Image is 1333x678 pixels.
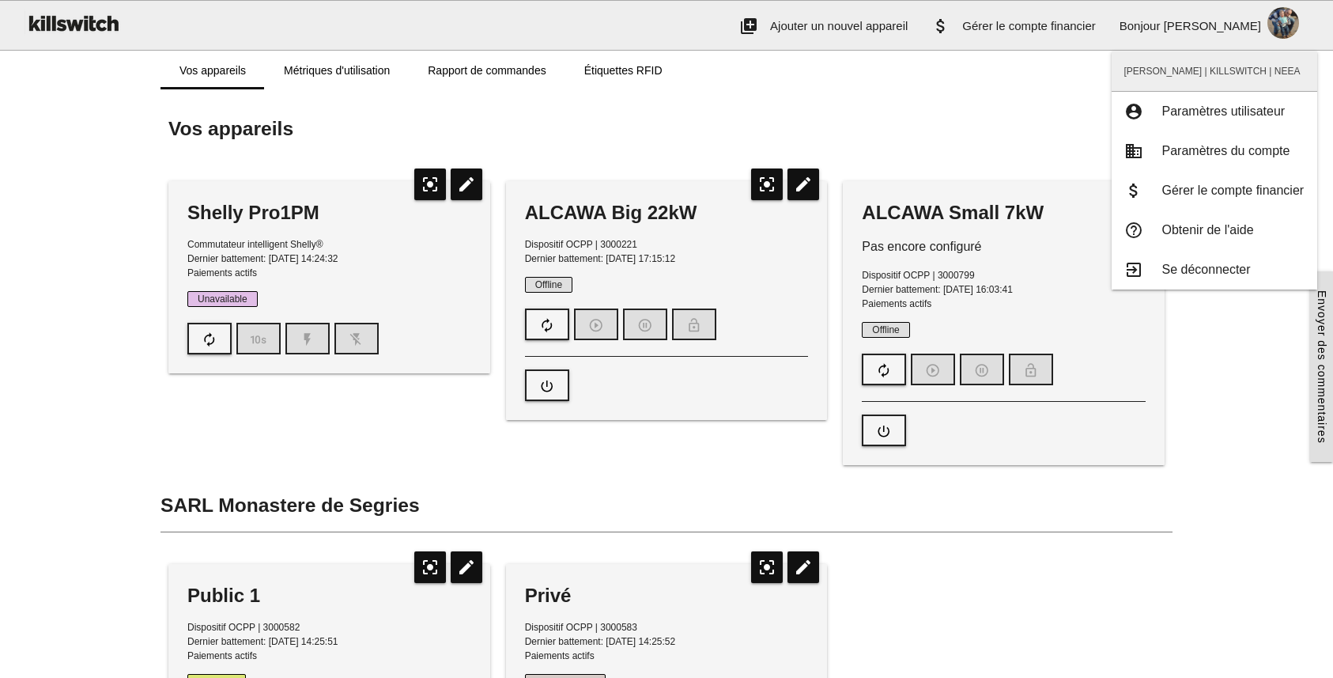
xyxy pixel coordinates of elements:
div: Public 1 [187,583,471,608]
i: edit [787,169,819,200]
span: Dispositif OCPP | 3000583 [525,622,637,633]
i: center_focus_strong [414,551,446,583]
span: Dernier battement: [DATE] 17:15:12 [525,253,676,264]
span: [PERSON_NAME] | KILLSWITCH | NEEA [1112,51,1317,91]
button: power_settings_new [862,415,906,446]
button: autorenew [862,354,906,385]
i: center_focus_strong [414,169,446,200]
i: autorenew [202,324,217,354]
i: center_focus_strong [751,169,783,200]
i: attach_money [931,1,950,51]
span: Bonjour [1120,19,1161,32]
span: Dernier battement: [DATE] 16:03:41 [862,284,1013,295]
span: Commutateur intelligent Shelly® [187,239,323,250]
a: Étiquettes RFID [565,51,682,89]
a: Métriques d'utilisation [265,51,409,89]
i: center_focus_strong [751,551,783,583]
span: Paramètres du compte [1162,144,1290,157]
span: Unavailable [187,291,258,307]
a: help_outlineObtenir de l'aide [1112,210,1317,250]
img: ks-logo-black-160-b.png [24,1,122,45]
i: autorenew [876,355,892,385]
span: Paiements actifs [525,650,595,661]
a: Envoyer des commentaires [1310,271,1333,463]
i: business [1124,142,1143,160]
button: autorenew [525,309,569,340]
i: power_settings_new [539,371,555,401]
span: Dispositif OCPP | 3000799 [862,270,974,281]
p: Pas encore configuré [862,237,1146,256]
span: Paiements actifs [187,650,257,661]
button: power_settings_new [525,369,569,401]
span: Dispositif OCPP | 3000582 [187,622,300,633]
span: Dernier battement: [DATE] 14:24:32 [187,253,338,264]
button: autorenew [187,323,232,354]
span: Paiements actifs [187,267,257,278]
i: edit [451,551,482,583]
span: Vos appareils [168,118,293,139]
span: Paiements actifs [862,298,931,309]
span: Gérer le compte financier [1162,184,1305,197]
div: Privé [525,583,809,608]
span: Gérer le compte financier [962,19,1095,32]
span: Dernier battement: [DATE] 14:25:51 [187,636,338,647]
i: help_outline [1124,222,1143,239]
i: attach_money [1124,182,1143,199]
i: power_settings_new [876,416,892,446]
span: Offline [862,322,909,338]
i: exit_to_app [1124,261,1143,278]
span: Obtenir de l'aide [1162,223,1254,237]
img: AEdFTp4ZPMnIuePXDen3VqobAjGuCO4_kLwi57A2FB0sAQ=s96-c [1261,1,1305,45]
span: Ajouter un nouvel appareil [770,19,908,32]
div: ALCAWA Big 22kW [525,200,809,225]
span: Paramètres utilisateur [1162,104,1286,118]
a: Rapport de commandes [409,51,565,89]
span: Dernier battement: [DATE] 14:25:52 [525,636,676,647]
span: [PERSON_NAME] [1164,19,1261,32]
span: Se déconnecter [1162,263,1251,276]
a: Vos appareils [160,51,265,89]
div: Shelly Pro1PM [187,200,471,225]
i: account_circle [1124,103,1143,120]
i: add_to_photos [739,1,758,51]
i: edit [787,551,819,583]
i: edit [451,169,482,200]
span: Offline [525,277,572,293]
span: Dispositif OCPP | 3000221 [525,239,637,250]
span: SARL Monastere de Segries [160,494,420,516]
i: autorenew [539,310,555,340]
div: ALCAWA Small 7kW [862,200,1146,225]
